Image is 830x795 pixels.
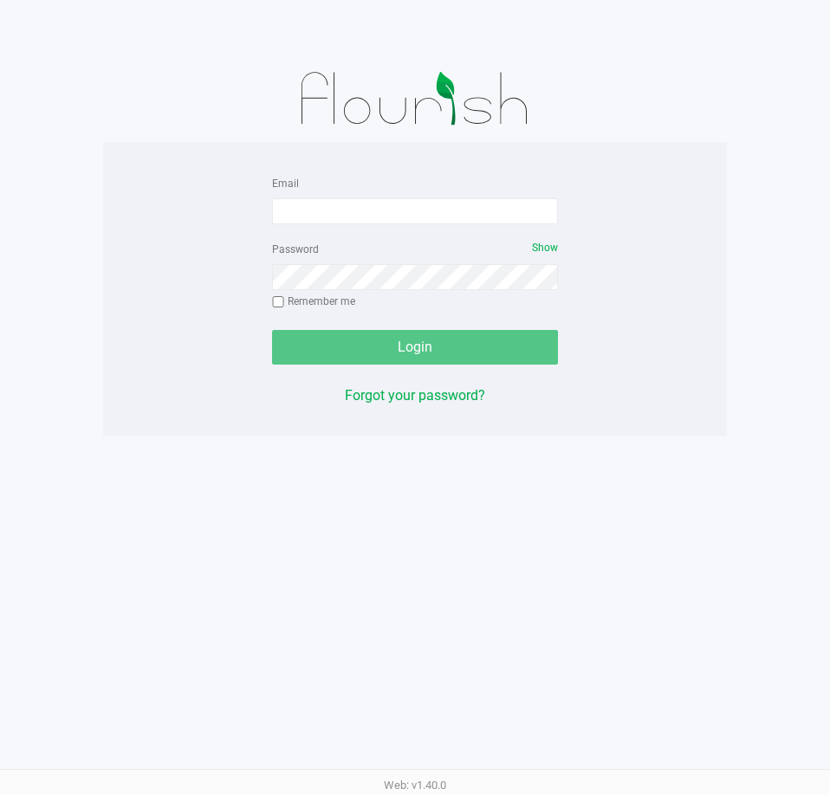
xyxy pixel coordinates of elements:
[272,242,319,257] label: Password
[272,296,284,308] input: Remember me
[272,294,355,309] label: Remember me
[345,385,485,406] button: Forgot your password?
[272,176,299,191] label: Email
[384,779,446,792] span: Web: v1.40.0
[532,242,558,254] span: Show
